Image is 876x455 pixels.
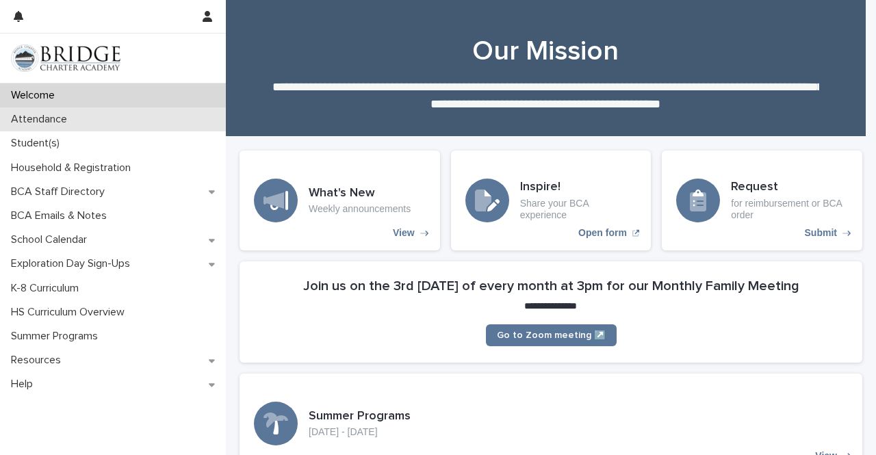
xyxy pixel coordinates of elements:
[486,324,617,346] a: Go to Zoom meeting ↗️
[5,209,118,222] p: BCA Emails & Notes
[5,137,70,150] p: Student(s)
[303,278,799,294] h2: Join us on the 3rd [DATE] of every month at 3pm for our Monthly Family Meeting
[393,227,415,239] p: View
[5,282,90,295] p: K-8 Curriculum
[309,409,411,424] h3: Summer Programs
[5,378,44,391] p: Help
[5,161,142,174] p: Household & Registration
[578,227,627,239] p: Open form
[5,113,78,126] p: Attendance
[662,151,862,250] a: Submit
[5,330,109,343] p: Summer Programs
[497,330,606,340] span: Go to Zoom meeting ↗️
[240,35,852,68] h1: Our Mission
[731,198,848,221] p: for reimbursement or BCA order
[5,306,136,319] p: HS Curriculum Overview
[5,89,66,102] p: Welcome
[5,354,72,367] p: Resources
[5,185,116,198] p: BCA Staff Directory
[240,151,440,250] a: View
[5,233,98,246] p: School Calendar
[11,44,120,72] img: V1C1m3IdTEidaUdm9Hs0
[805,227,837,239] p: Submit
[309,203,411,215] p: Weekly announcements
[731,180,848,195] h3: Request
[520,180,637,195] h3: Inspire!
[520,198,637,221] p: Share your BCA experience
[451,151,652,250] a: Open form
[5,257,141,270] p: Exploration Day Sign-Ups
[309,186,411,201] h3: What's New
[309,426,411,438] p: [DATE] - [DATE]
